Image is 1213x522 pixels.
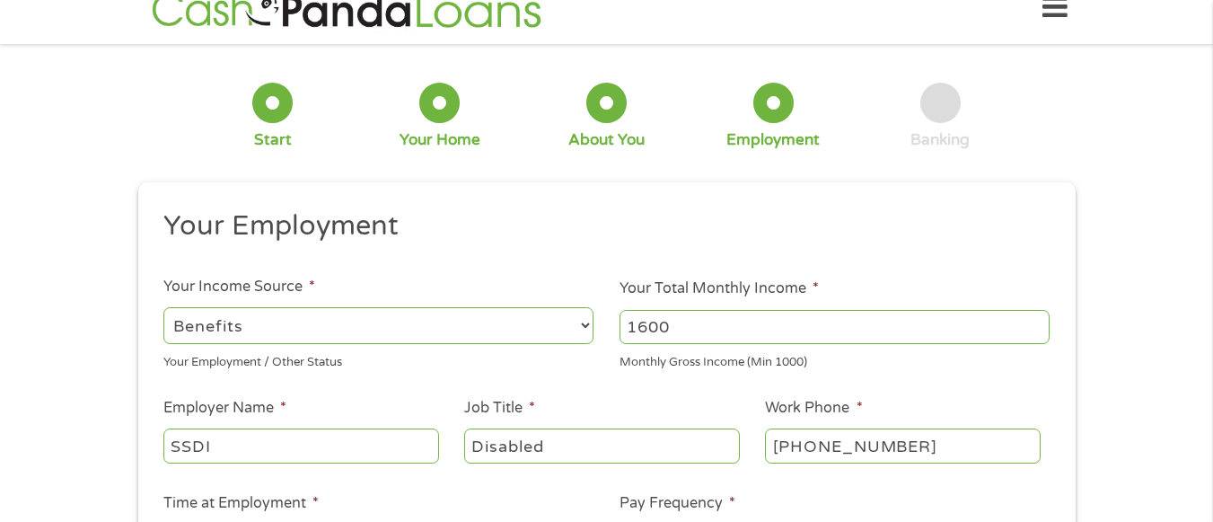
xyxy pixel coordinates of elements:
div: About You [568,130,645,150]
div: Employment [726,130,820,150]
div: Banking [910,130,970,150]
div: Start [254,130,292,150]
div: Your Employment / Other Status [163,348,593,372]
label: Your Income Source [163,278,315,296]
input: (231) 754-4010 [765,429,1040,463]
label: Your Total Monthly Income [620,279,819,298]
input: Walmart [163,429,438,463]
input: Cashier [464,429,739,463]
label: Employer Name [163,399,286,418]
label: Time at Employment [163,494,319,513]
label: Job Title [464,399,535,418]
div: Your Home [400,130,480,150]
input: 1800 [620,310,1050,344]
label: Pay Frequency [620,494,735,513]
div: Monthly Gross Income (Min 1000) [620,348,1050,372]
label: Work Phone [765,399,862,418]
h2: Your Employment [163,208,1036,244]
